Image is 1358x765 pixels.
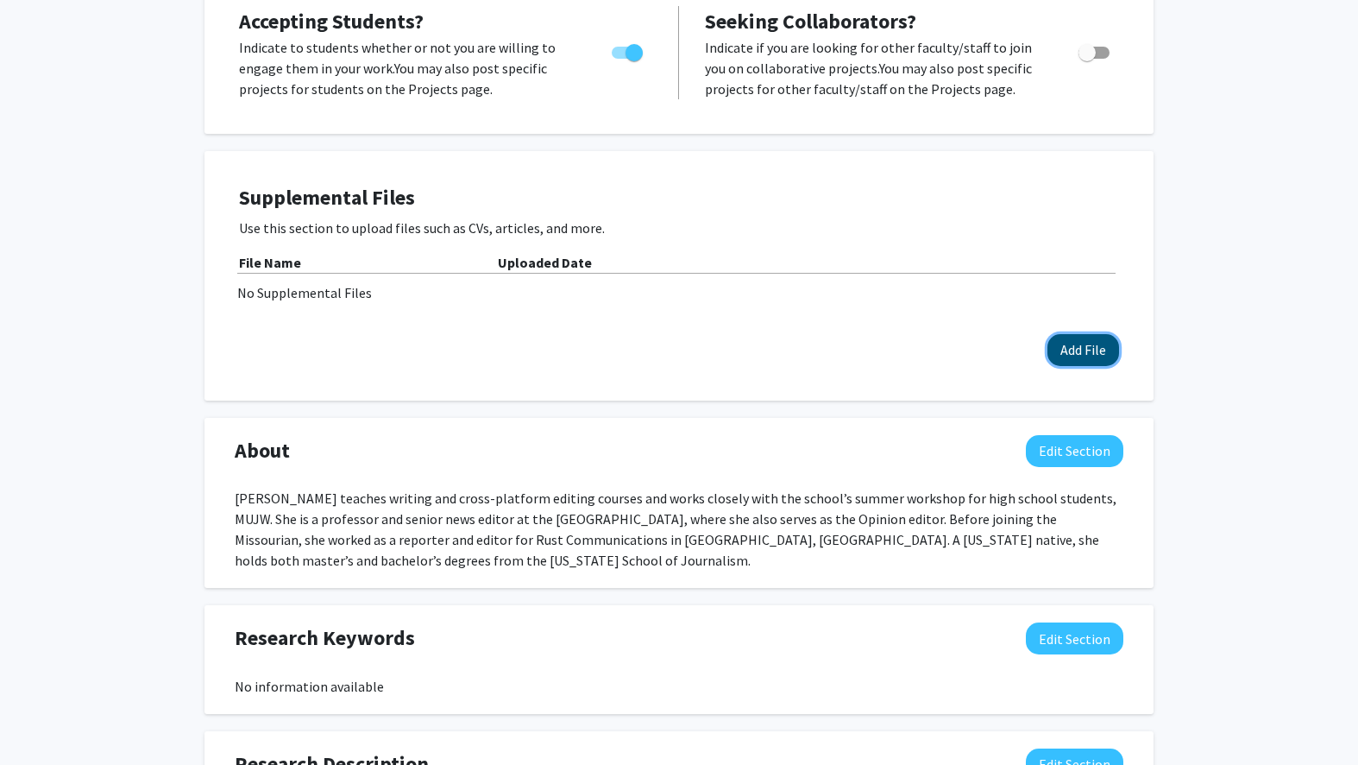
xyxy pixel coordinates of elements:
div: Toggle [605,37,652,63]
p: Indicate to students whether or not you are willing to engage them in your work. You may also pos... [239,37,579,99]
span: Seeking Collaborators? [705,8,916,35]
h4: Supplemental Files [239,186,1119,211]
div: No Supplemental Files [237,282,1121,303]
span: About [235,435,290,466]
button: Edit About [1026,435,1123,467]
p: Use this section to upload files such as CVs, articles, and more. [239,218,1119,238]
b: Uploaded Date [498,254,592,271]
span: Accepting Students? [239,8,424,35]
iframe: Chat [13,687,73,752]
div: Toggle [1072,37,1119,63]
div: No information available [235,676,1123,697]
button: Add File [1047,334,1119,366]
button: Edit Research Keywords [1026,623,1123,654]
span: Research Keywords [235,623,415,654]
b: File Name [239,254,301,271]
div: [PERSON_NAME] teaches writing and cross-platform editing courses and works closely with the schoo... [235,488,1123,571]
p: Indicate if you are looking for other faculty/staff to join you on collaborative projects. You ma... [705,37,1046,99]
